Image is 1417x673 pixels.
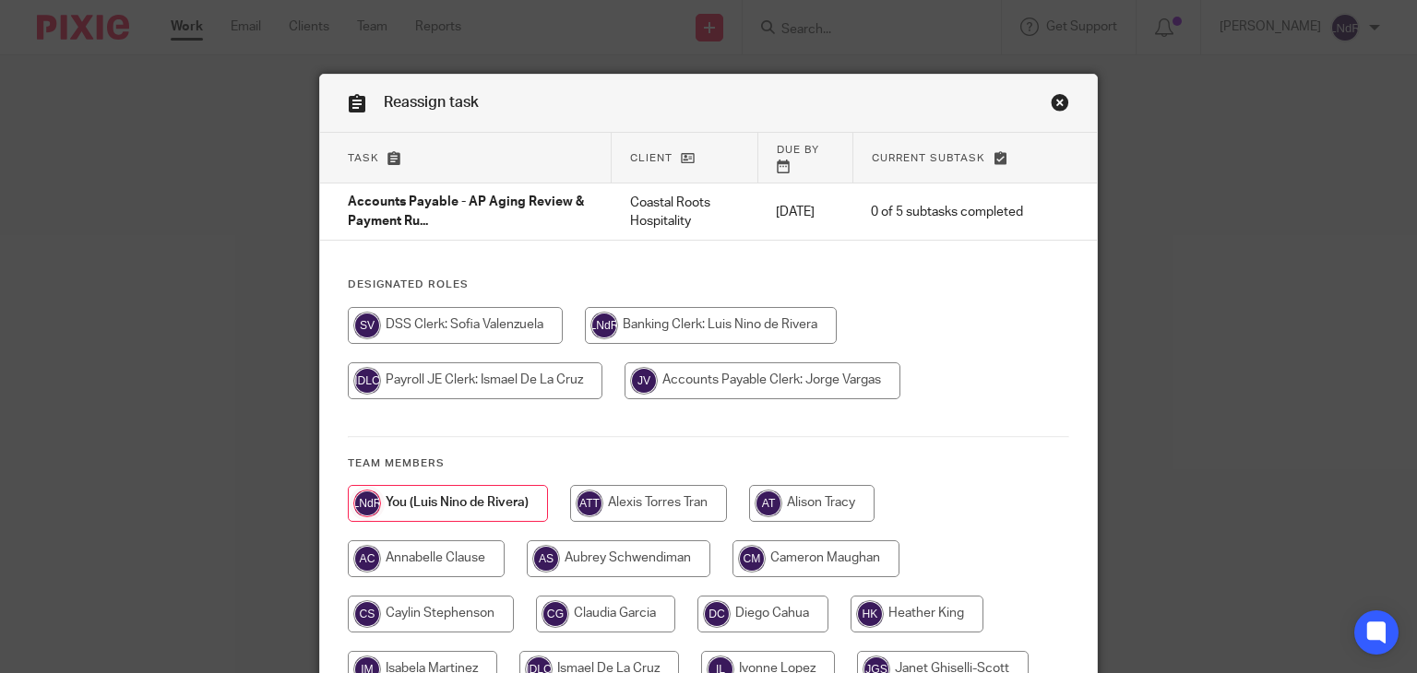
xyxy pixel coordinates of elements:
h4: Designated Roles [348,277,1070,292]
span: Client [630,153,673,163]
span: Due by [777,145,819,155]
span: Reassign task [384,95,479,110]
h4: Team members [348,456,1070,471]
p: [DATE] [776,203,834,221]
span: Task [348,153,379,163]
span: Accounts Payable - AP Aging Review & Payment Ru... [348,196,584,229]
a: Close this dialog window [1051,93,1069,118]
td: 0 of 5 subtasks completed [852,183,1042,241]
p: Coastal Roots Hospitality [630,194,739,231]
span: Current subtask [872,153,985,163]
